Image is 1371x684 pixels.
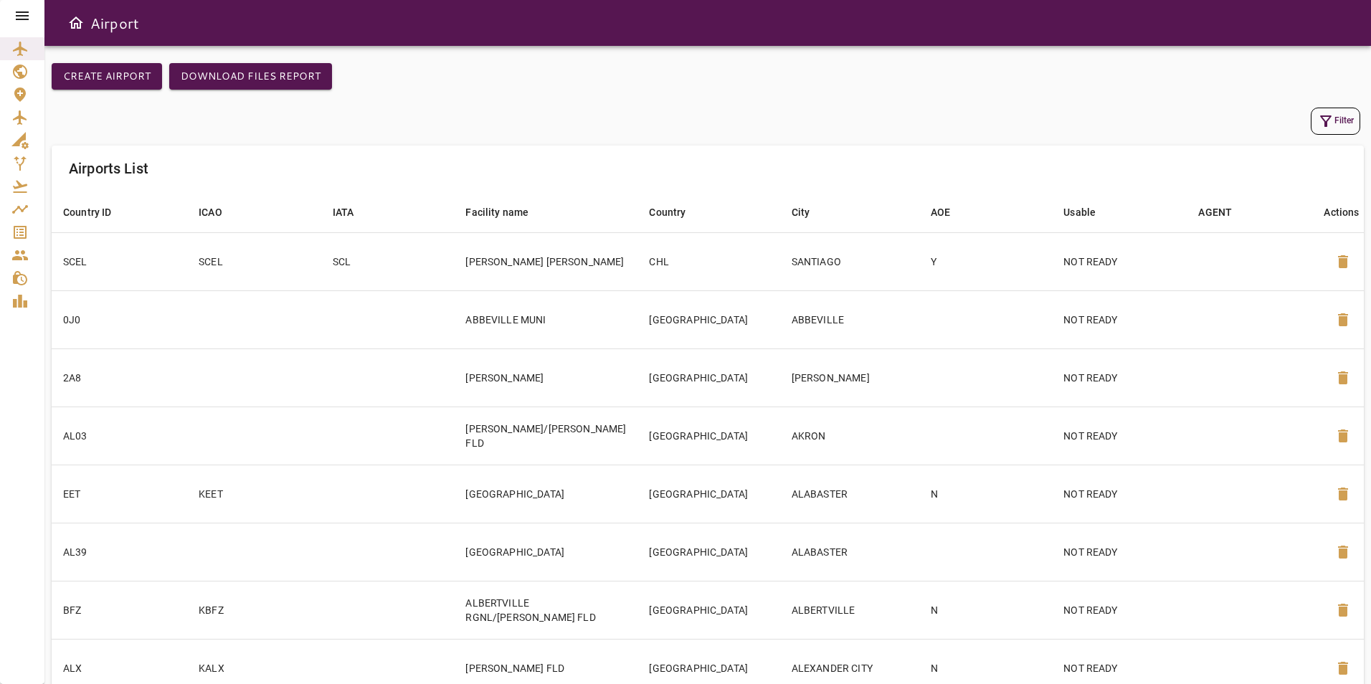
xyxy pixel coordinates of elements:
[1063,371,1175,385] p: NOT READY
[1326,593,1360,627] button: Delete Airport
[919,232,1053,290] td: Y
[1334,485,1352,503] span: delete
[1326,244,1360,279] button: Delete Airport
[199,204,222,221] div: ICAO
[1198,204,1251,221] span: AGENT
[1063,204,1096,221] div: Usable
[792,204,810,221] div: City
[1063,204,1114,221] span: Usable
[780,407,919,465] td: AKRON
[637,523,779,581] td: [GEOGRAPHIC_DATA]
[1334,311,1352,328] span: delete
[52,63,162,90] button: Create airport
[931,204,969,221] span: AOE
[1063,603,1175,617] p: NOT READY
[454,523,637,581] td: [GEOGRAPHIC_DATA]
[63,204,112,221] div: Country ID
[780,465,919,523] td: ALABASTER
[1326,361,1360,395] button: Delete Airport
[780,523,919,581] td: ALABASTER
[63,204,131,221] span: Country ID
[649,204,685,221] div: Country
[454,348,637,407] td: [PERSON_NAME]
[1334,427,1352,445] span: delete
[780,581,919,639] td: ALBERTVILLE
[931,204,950,221] div: AOE
[792,204,829,221] span: City
[333,204,354,221] div: IATA
[637,581,779,639] td: [GEOGRAPHIC_DATA]
[637,348,779,407] td: [GEOGRAPHIC_DATA]
[52,581,187,639] td: BFZ
[52,407,187,465] td: AL03
[637,465,779,523] td: [GEOGRAPHIC_DATA]
[169,63,332,90] button: Download Files Report
[1063,255,1175,269] p: NOT READY
[1198,204,1232,221] div: AGENT
[1063,313,1175,327] p: NOT READY
[1334,602,1352,619] span: delete
[637,232,779,290] td: CHL
[1063,429,1175,443] p: NOT READY
[52,523,187,581] td: AL39
[1311,108,1360,135] button: Filter
[1326,303,1360,337] button: Delete Airport
[780,232,919,290] td: SANTIAGO
[1334,660,1352,677] span: delete
[1326,419,1360,453] button: Delete Airport
[69,157,148,180] h6: Airports List
[454,465,637,523] td: [GEOGRAPHIC_DATA]
[52,232,187,290] td: SCEL
[465,204,528,221] div: Facility name
[780,290,919,348] td: ABBEVILLE
[919,465,1053,523] td: N
[1326,535,1360,569] button: Delete Airport
[649,204,704,221] span: Country
[52,290,187,348] td: 0J0
[187,465,321,523] td: KEET
[90,11,139,34] h6: Airport
[454,290,637,348] td: ABBEVILLE MUNI
[187,232,321,290] td: SCEL
[637,407,779,465] td: [GEOGRAPHIC_DATA]
[465,204,547,221] span: Facility name
[62,9,90,37] button: Open drawer
[1326,477,1360,511] button: Delete Airport
[1063,545,1175,559] p: NOT READY
[454,407,637,465] td: [PERSON_NAME]/[PERSON_NAME] FLD
[919,581,1053,639] td: N
[52,348,187,407] td: 2A8
[199,204,241,221] span: ICAO
[637,290,779,348] td: [GEOGRAPHIC_DATA]
[1334,253,1352,270] span: delete
[52,465,187,523] td: EET
[333,204,373,221] span: IATA
[1334,543,1352,561] span: delete
[1063,487,1175,501] p: NOT READY
[780,348,919,407] td: [PERSON_NAME]
[321,232,455,290] td: SCL
[454,232,637,290] td: [PERSON_NAME] [PERSON_NAME]
[1063,661,1175,675] p: NOT READY
[187,581,321,639] td: KBFZ
[454,581,637,639] td: ALBERTVILLE RGNL/[PERSON_NAME] FLD
[1334,369,1352,386] span: delete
